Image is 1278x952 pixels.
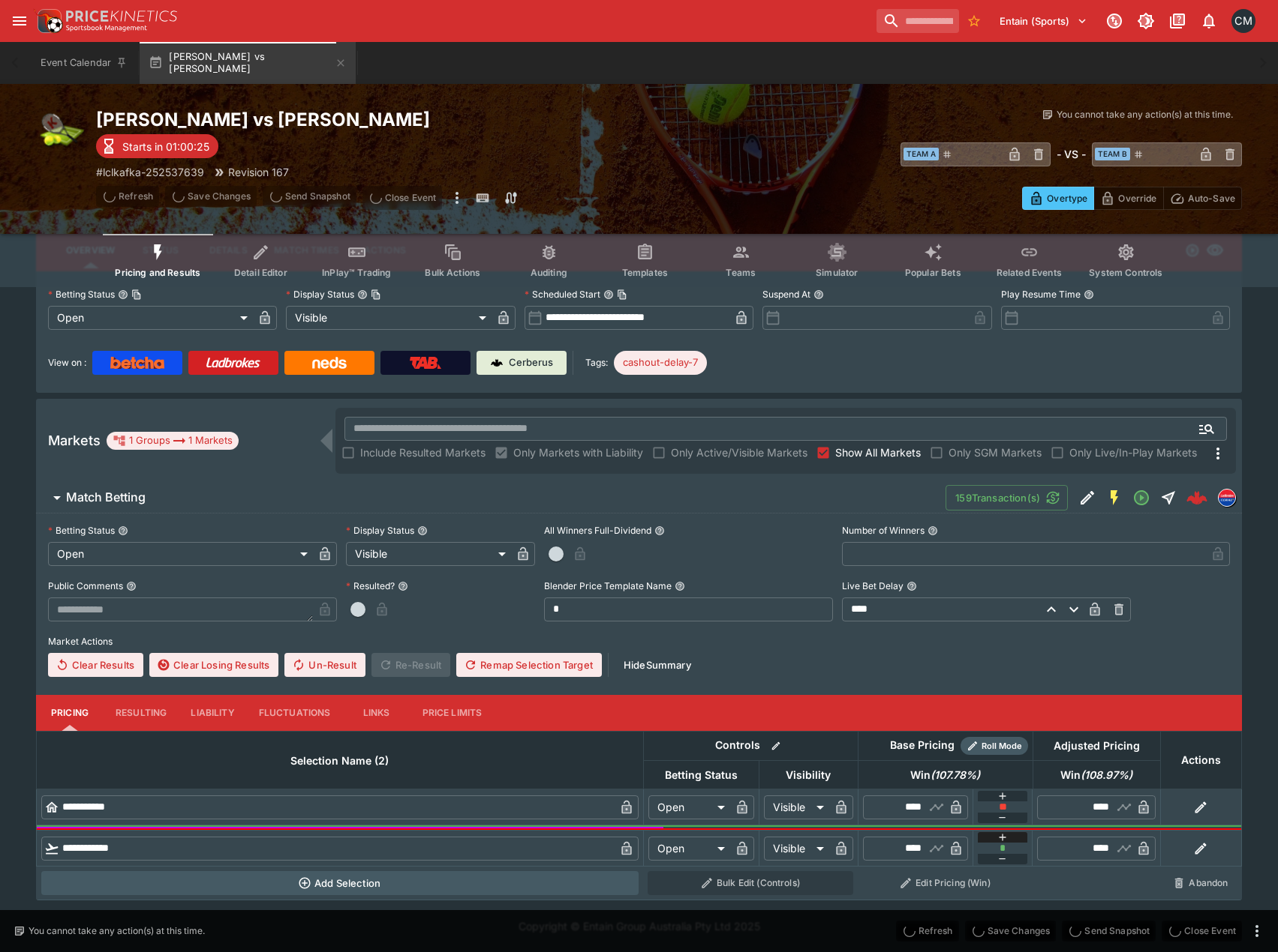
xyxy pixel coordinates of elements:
div: Show/hide Price Roll mode configuration. [961,737,1028,755]
svg: More [1209,445,1227,463]
button: Public Comments [126,581,137,591]
div: Visible [346,542,511,566]
h6: - VS - [1057,146,1086,162]
img: TabNZ [410,357,441,369]
button: No Bookmarks [962,9,986,33]
span: Templates [622,267,668,278]
h6: Match Betting [66,489,146,505]
button: Display StatusCopy To Clipboard [357,289,368,300]
p: Revision 167 [228,164,289,180]
button: 159Transaction(s) [946,485,1068,510]
div: Open [48,306,253,330]
span: cashout-delay-7 [614,355,707,370]
button: Links [343,695,410,731]
div: Visible [764,795,829,819]
p: Blender Price Template Name [544,579,672,592]
div: Visible [286,306,491,330]
button: Overtype [1022,187,1094,210]
th: Controls [643,731,858,760]
button: Bulk edit [766,736,786,756]
span: Popular Bets [905,267,961,278]
span: Team A [904,148,939,160]
button: Clear Results [48,653,143,677]
span: Betting Status [648,766,754,784]
label: Market Actions [48,630,1230,653]
p: All Winners Full-Dividend [544,524,651,537]
button: Connected to PK [1101,7,1128,34]
p: Number of Winners [842,524,925,537]
span: Teams [726,267,756,278]
p: Cerberus [509,355,553,370]
input: search [877,9,959,33]
button: Display Status [417,525,428,536]
button: Betting Status [118,525,128,536]
button: Live Bet Delay [907,581,917,591]
label: Tags: [585,351,608,375]
span: Win(108.97%) [1044,766,1149,784]
div: Cameron Matheson [1231,9,1255,33]
button: Un-Result [284,653,365,677]
button: Auto-Save [1163,187,1242,210]
span: Detail Editor [234,267,287,278]
button: Resulted? [398,581,408,591]
p: Live Bet Delay [842,579,904,592]
h5: Markets [48,432,101,449]
span: Re-Result [371,653,450,677]
span: Auditing [531,267,567,278]
button: Cameron Matheson [1227,4,1260,37]
img: Neds [312,357,346,369]
span: Show All Markets [835,445,921,460]
p: Auto-Save [1188,190,1235,206]
button: Add Selection [41,871,639,895]
img: Ladbrokes [206,357,260,369]
button: Copy To Clipboard [617,289,627,300]
button: Abandon [1165,871,1237,895]
div: Start From [1022,187,1242,210]
button: Copy To Clipboard [131,289,142,300]
button: Toggle light/dark mode [1132,7,1159,34]
button: All Winners Full-Dividend [654,525,665,536]
em: ( 107.78 %) [931,766,980,784]
button: [PERSON_NAME] vs [PERSON_NAME] [140,42,356,84]
button: more [448,186,466,210]
button: Suspend At [813,289,824,300]
p: Betting Status [48,288,115,301]
span: Visibility [769,766,847,784]
p: You cannot take any action(s) at this time. [29,924,205,938]
img: PriceKinetics [66,10,177,22]
div: Event type filters [103,234,1174,287]
div: Open [48,542,313,566]
span: Pricing and Results [115,267,200,278]
div: 1 Groups 1 Markets [113,432,233,450]
span: Roll Mode [976,740,1028,753]
div: Base Pricing [884,736,961,755]
button: Clear Losing Results [149,653,278,677]
img: logo-cerberus--red.svg [1186,487,1207,508]
img: Sportsbook Management [66,25,147,31]
div: lclkafka [1218,489,1236,507]
span: Simulator [816,267,858,278]
p: Starts in 01:00:25 [122,139,209,154]
p: Resulted? [346,579,395,592]
button: Fluctuations [247,695,343,731]
span: Only SGM Markets [949,445,1042,460]
button: Betting StatusCopy To Clipboard [118,289,128,300]
span: InPlay™ Trading [322,267,391,278]
p: You cannot take any action(s) at this time. [1057,108,1233,121]
svg: Open [1132,489,1150,507]
button: Select Tenant [991,9,1096,33]
button: Pricing [36,695,104,731]
label: View on : [48,351,86,375]
a: 72892f79-9361-41ae-a3e3-5d9eb6e9e438 [1182,483,1212,513]
div: Open [648,795,730,819]
button: Straight [1155,484,1182,511]
button: open drawer [6,7,33,34]
span: Only Live/In-Play Markets [1069,445,1197,460]
button: Remap Selection Target [456,653,602,677]
button: Liability [179,695,246,731]
div: 72892f79-9361-41ae-a3e3-5d9eb6e9e438 [1186,487,1207,508]
img: Betcha [110,357,164,369]
button: Blender Price Template Name [675,581,685,591]
div: Open [648,837,730,861]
